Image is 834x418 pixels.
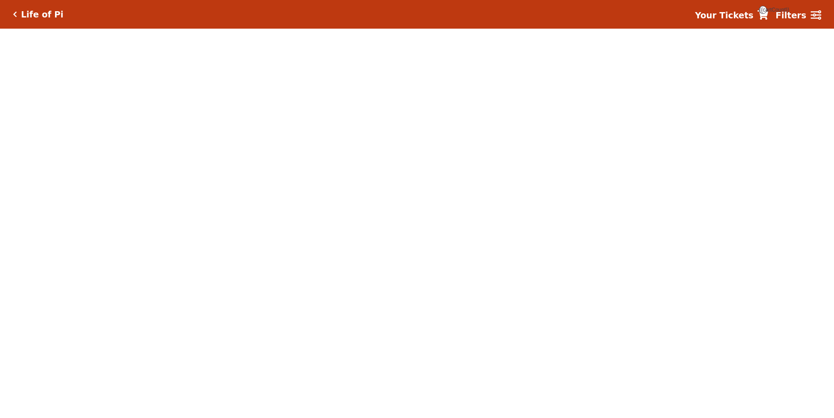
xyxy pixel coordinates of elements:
strong: Your Tickets [695,10,754,20]
span: {{cartCount}} [759,6,767,14]
strong: Filters [775,10,806,20]
a: Click here to go back to filters [13,11,17,17]
h5: Life of Pi [21,9,64,20]
a: Filters [775,9,821,22]
a: Your Tickets {{cartCount}} [695,9,768,22]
